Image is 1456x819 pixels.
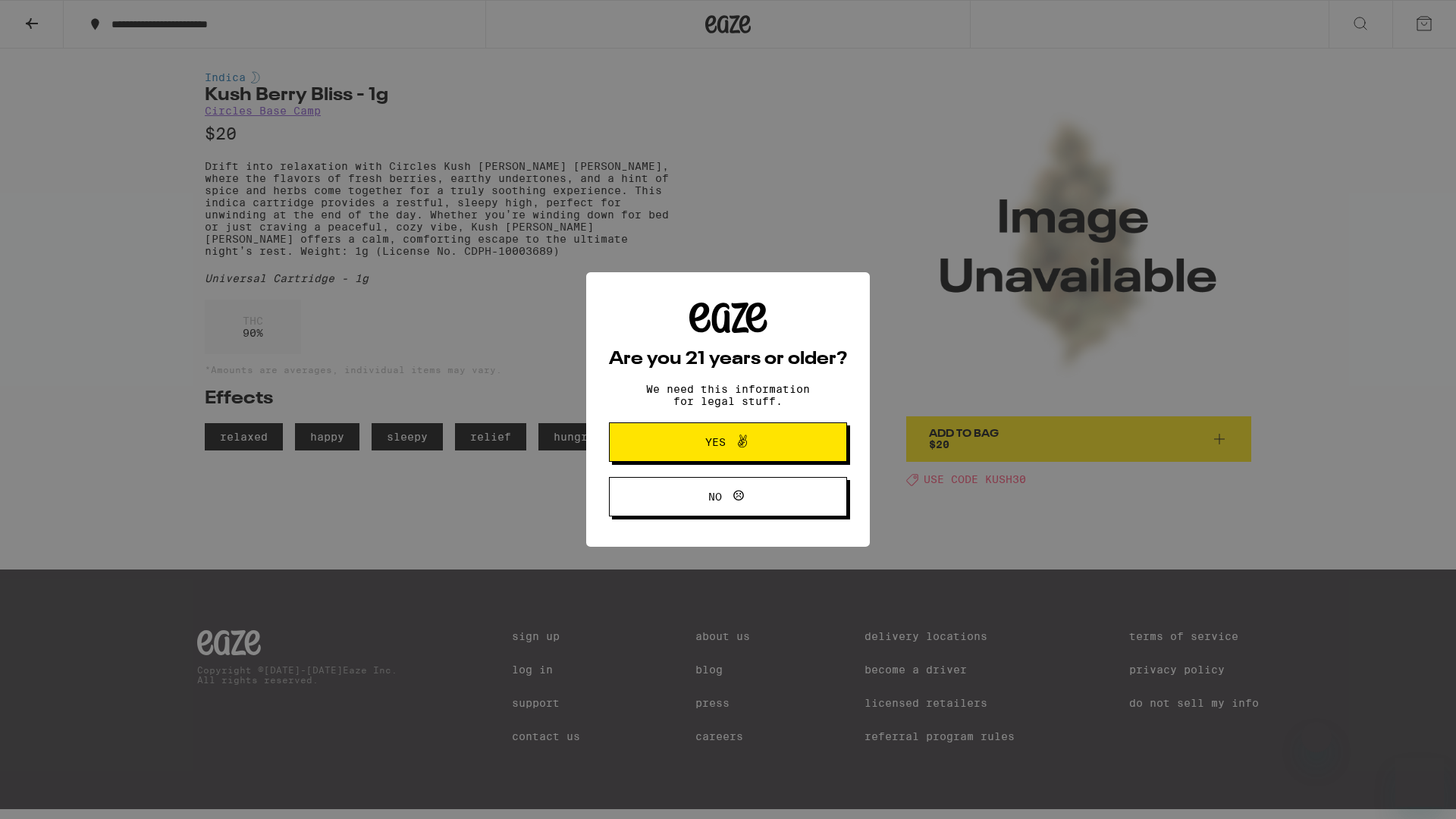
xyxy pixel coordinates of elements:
[1301,722,1332,752] iframe: Close message
[1395,758,1444,807] iframe: Button to launch messaging window
[705,437,726,447] span: Yes
[633,383,823,407] p: We need this information for legal stuff.
[609,350,847,369] h2: Are you 21 years or older?
[708,491,722,502] span: No
[609,477,847,516] button: No
[609,422,847,462] button: Yes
